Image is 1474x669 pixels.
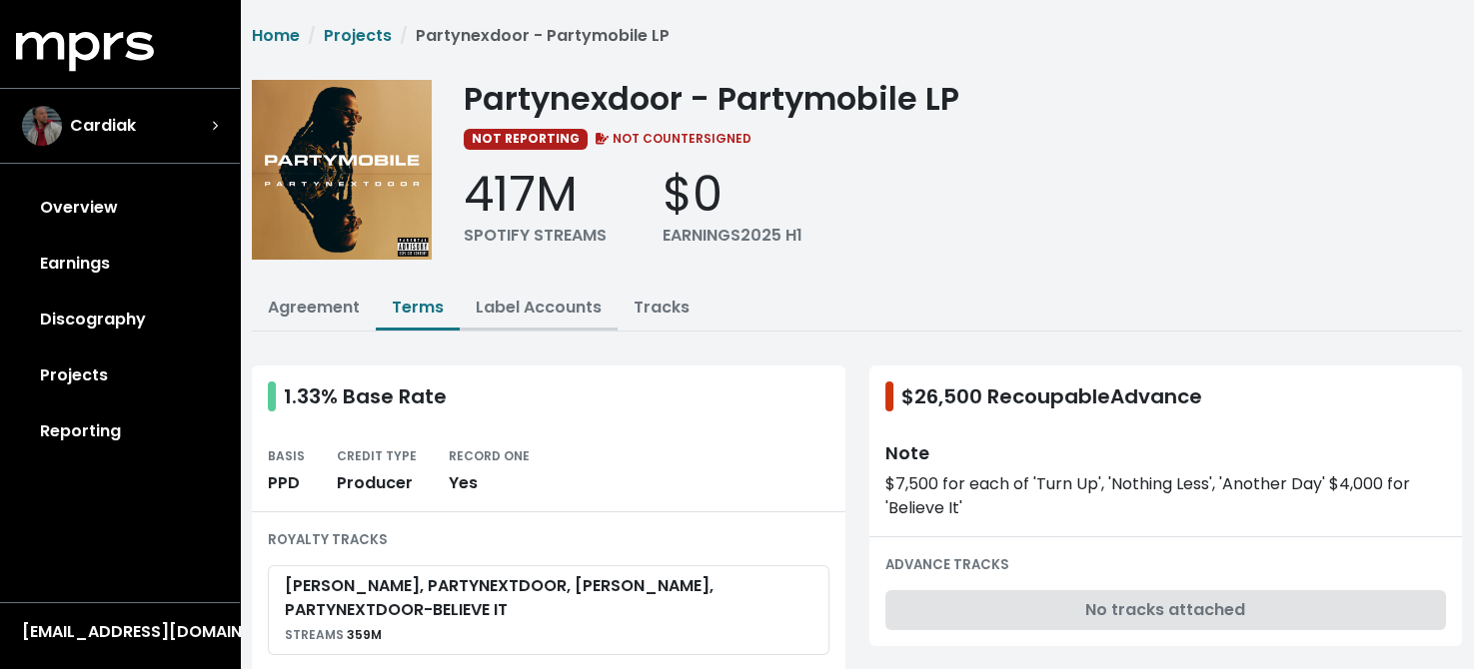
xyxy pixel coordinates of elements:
div: $7,500 for each of 'Turn Up', 'Nothing Less', 'Another Day' $4,000 for 'Believe It' [885,472,1447,520]
nav: breadcrumb [252,24,670,64]
div: Yes [449,471,530,495]
span: $26,500 Recoupable Advance [901,381,1202,411]
small: CREDIT TYPE [337,447,417,464]
div: Note [885,443,1447,464]
span: STREAMS [285,626,344,643]
button: [EMAIL_ADDRESS][DOMAIN_NAME] [16,619,224,645]
a: Home [252,24,300,47]
div: PPD [268,471,305,495]
a: Discography [16,292,224,347]
span: Base Rate [343,382,447,410]
div: [EMAIL_ADDRESS][DOMAIN_NAME] [22,620,218,644]
div: EARNINGS 2025 H1 [663,224,802,248]
div: [PERSON_NAME], PARTYNEXTDOOR, [PERSON_NAME], PARTYNEXTDOOR - BELIEVE IT [285,574,812,622]
a: Agreement [268,296,360,319]
div: SPOTIFY STREAMS [464,224,607,248]
small: 359M [285,626,382,643]
div: No tracks attached [885,590,1447,630]
a: Earnings [16,236,224,292]
img: Album cover for this project [252,80,432,260]
a: Label Accounts [476,296,602,319]
small: ADVANCE TRACKS [885,555,1009,574]
a: Reporting [16,403,224,459]
div: 1.33% [284,381,447,411]
small: RECORD ONE [449,447,530,464]
div: 417M [464,166,607,224]
small: BASIS [268,447,305,464]
span: NOT COUNTERSIGNED [592,130,752,147]
img: The selected account / producer [22,106,62,146]
small: ROYALTY TRACKS [268,530,388,549]
span: Cardiak [70,114,136,138]
div: $0 [663,166,802,224]
a: Overview [16,180,224,236]
div: Partynexdoor - Partymobile LP [464,80,1462,118]
a: Projects [16,347,224,403]
a: mprs logo [16,39,154,62]
a: Terms [392,296,444,319]
span: NOT REPORTING [464,129,588,149]
li: Partynexdoor - Partymobile LP [392,24,670,48]
a: Tracks [634,296,690,319]
a: Projects [324,24,392,47]
div: Producer [337,471,417,495]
